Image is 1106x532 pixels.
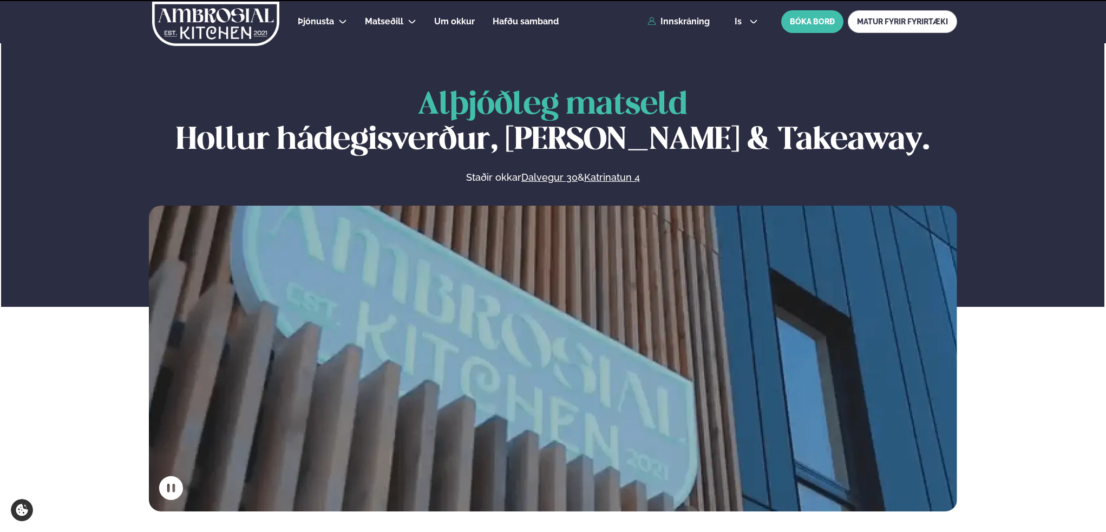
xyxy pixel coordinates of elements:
[584,171,640,184] a: Katrinatun 4
[298,15,334,28] a: Þjónusta
[647,17,710,27] a: Innskráning
[726,17,767,26] button: is
[735,17,745,26] span: is
[848,10,957,33] a: MATUR FYRIR FYRIRTÆKI
[493,15,559,28] a: Hafðu samband
[434,15,475,28] a: Um okkur
[151,2,280,46] img: logo
[493,16,559,27] span: Hafðu samband
[348,171,757,184] p: Staðir okkar &
[521,171,578,184] a: Dalvegur 30
[365,16,403,27] span: Matseðill
[298,16,334,27] span: Þjónusta
[11,499,33,521] a: Cookie settings
[149,88,957,157] h1: Hollur hádegisverður, [PERSON_NAME] & Takeaway.
[434,16,475,27] span: Um okkur
[365,15,403,28] a: Matseðill
[781,10,843,33] button: BÓKA BORÐ
[418,90,688,120] span: Alþjóðleg matseld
